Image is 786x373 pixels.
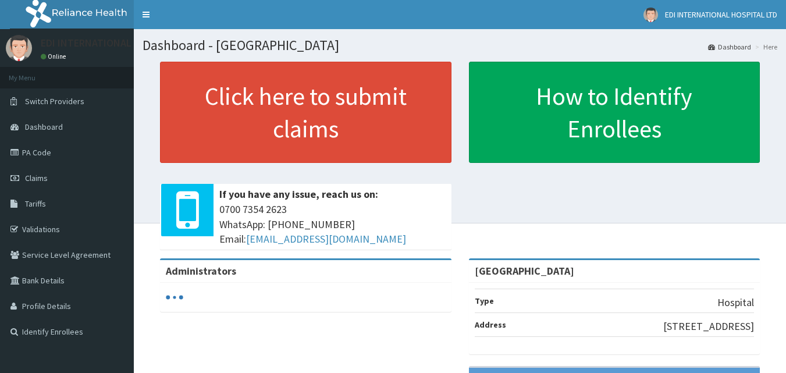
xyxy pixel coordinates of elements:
[25,173,48,183] span: Claims
[166,289,183,306] svg: audio-loading
[25,96,84,106] span: Switch Providers
[475,319,506,330] b: Address
[160,62,451,163] a: Click here to submit claims
[475,296,494,306] b: Type
[41,52,69,61] a: Online
[166,264,236,278] b: Administrators
[469,62,760,163] a: How to Identify Enrollees
[246,232,406,246] a: [EMAIL_ADDRESS][DOMAIN_NAME]
[643,8,658,22] img: User Image
[143,38,777,53] h1: Dashboard - [GEOGRAPHIC_DATA]
[475,264,574,278] strong: [GEOGRAPHIC_DATA]
[708,42,751,52] a: Dashboard
[663,319,754,334] p: [STREET_ADDRESS]
[25,122,63,132] span: Dashboard
[717,295,754,310] p: Hospital
[219,187,378,201] b: If you have any issue, reach us on:
[6,35,32,61] img: User Image
[665,9,777,20] span: EDI INTERNATIONAL HOSPITAL LTD
[41,38,198,48] p: EDI INTERNATIONAL HOSPITAL LTD
[219,202,446,247] span: 0700 7354 2623 WhatsApp: [PHONE_NUMBER] Email:
[752,42,777,52] li: Here
[25,198,46,209] span: Tariffs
